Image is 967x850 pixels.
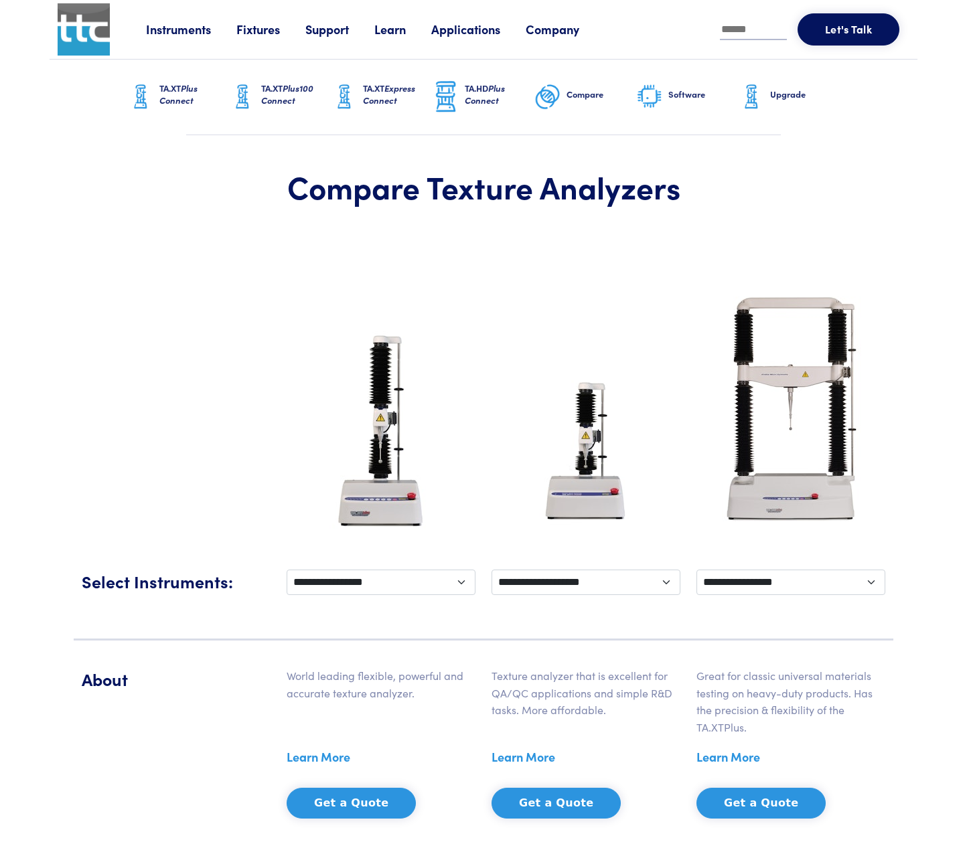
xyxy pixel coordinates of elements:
button: Get a Quote [696,788,826,819]
a: TA.XTPlus100 Connect [229,60,331,135]
a: Fixtures [236,21,305,37]
button: Get a Quote [492,788,621,819]
span: Plus Connect [159,82,198,106]
a: Support [305,21,374,37]
img: ta-hd-graphic.png [433,80,459,114]
img: ta-hd-analyzer.jpg [700,275,881,543]
a: Compare [534,60,636,135]
span: Plus Connect [465,82,505,106]
a: Instruments [146,21,236,37]
p: World leading flexible, powerful and accurate texture analyzer. [287,667,475,701]
span: Express Connect [363,82,415,106]
img: ta-xt-graphic.png [229,80,256,114]
h6: Upgrade [770,88,840,100]
a: Learn More [696,747,760,767]
button: Let's Talk [798,13,899,46]
a: Applications [431,21,526,37]
a: Learn More [492,747,555,767]
h5: Select Instruments: [82,570,271,593]
a: TA.XTPlus Connect [127,60,229,135]
a: Upgrade [738,60,840,135]
img: ta-xt-graphic.png [127,80,154,114]
a: Learn [374,21,431,37]
h6: TA.HD [465,82,534,106]
a: Company [526,21,605,37]
button: Get a Quote [287,788,416,819]
h1: Compare Texture Analyzers [82,167,885,206]
a: Learn More [287,747,350,767]
p: Texture analyzer that is excellent for QA/QC applications and simple R&D tasks. More affordable. [492,667,680,719]
span: Plus100 Connect [261,82,313,106]
img: ta-xt-graphic.png [331,80,358,114]
a: TA.HDPlus Connect [433,60,534,135]
img: compare-graphic.png [534,80,561,114]
p: Great for classic universal materials testing on heavy-duty products. Has the precision & flexibi... [696,667,885,736]
a: TA.XTExpress Connect [331,60,433,135]
a: Software [636,60,738,135]
img: ttc_logo_1x1_v1.0.png [58,3,110,56]
img: ta-xt-graphic.png [738,80,765,114]
h6: Software [668,88,738,100]
h6: TA.XT [261,82,331,106]
h5: About [82,667,271,691]
img: software-graphic.png [636,83,663,111]
h6: TA.XT [363,82,433,106]
img: ta-xt-express-analyzer.jpg [528,359,644,543]
img: ta-xt-plus-analyzer.jpg [319,325,444,543]
h6: Compare [567,88,636,100]
h6: TA.XT [159,82,229,106]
